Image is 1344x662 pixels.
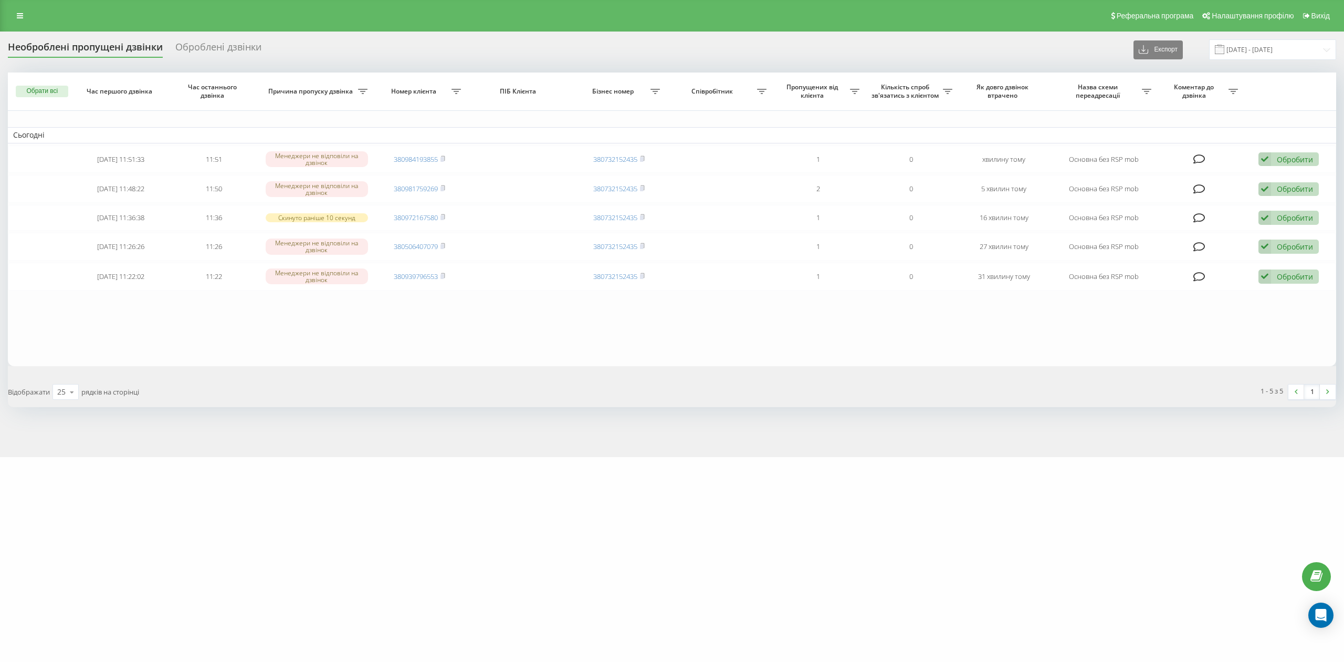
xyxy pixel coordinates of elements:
[1277,242,1313,252] div: Обробити
[176,83,250,99] span: Час останнього дзвінка
[958,175,1051,203] td: 5 хвилин тому
[1304,385,1320,399] a: 1
[167,146,260,173] td: 11:51
[75,205,167,231] td: [DATE] 11:36:38
[75,146,167,173] td: [DATE] 11:51:33
[57,387,66,397] div: 25
[865,263,958,291] td: 0
[167,205,260,231] td: 11:36
[1162,83,1228,99] span: Коментар до дзвінка
[772,233,865,261] td: 1
[958,263,1051,291] td: 31 хвилину тому
[593,242,637,251] a: 380732152435
[379,87,451,96] span: Номер клієнта
[1117,12,1194,20] span: Реферальна програма
[865,233,958,261] td: 0
[75,233,167,261] td: [DATE] 11:26:26
[1261,386,1283,396] div: 1 - 5 з 5
[1277,154,1313,164] div: Обробити
[670,87,757,96] span: Співробітник
[75,263,167,291] td: [DATE] 11:22:02
[870,83,943,99] span: Кількість спроб зв'язатись з клієнтом
[1133,40,1183,59] button: Експорт
[593,213,637,222] a: 380732152435
[772,146,865,173] td: 1
[266,213,368,222] div: Скинуто раніше 10 секунд
[1051,146,1157,173] td: Основна без RSP mob
[1056,83,1142,99] span: Назва схеми переадресації
[16,86,68,97] button: Обрати всі
[167,233,260,261] td: 11:26
[394,272,438,281] a: 380939796553
[1311,12,1330,20] span: Вихід
[865,175,958,203] td: 0
[167,263,260,291] td: 11:22
[266,151,368,167] div: Менеджери не відповіли на дзвінок
[1051,175,1157,203] td: Основна без RSP mob
[865,146,958,173] td: 0
[266,181,368,197] div: Менеджери не відповіли на дзвінок
[865,205,958,231] td: 0
[777,83,850,99] span: Пропущених від клієнта
[8,387,50,397] span: Відображати
[577,87,650,96] span: Бізнес номер
[175,42,261,58] div: Оброблені дзвінки
[8,42,163,58] div: Необроблені пропущені дзвінки
[593,184,637,193] a: 380732152435
[394,213,438,222] a: 380972167580
[83,87,157,96] span: Час першого дзвінка
[1212,12,1294,20] span: Налаштування профілю
[1277,213,1313,223] div: Обробити
[266,268,368,284] div: Менеджери не відповіли на дзвінок
[266,87,358,96] span: Причина пропуску дзвінка
[772,263,865,291] td: 1
[394,184,438,193] a: 380981759269
[967,83,1041,99] span: Як довго дзвінок втрачено
[958,233,1051,261] td: 27 хвилин тому
[1051,205,1157,231] td: Основна без RSP mob
[476,87,562,96] span: ПІБ Клієнта
[266,239,368,254] div: Менеджери не відповіли на дзвінок
[1051,233,1157,261] td: Основна без RSP mob
[958,146,1051,173] td: хвилину тому
[1277,272,1313,282] div: Обробити
[772,205,865,231] td: 1
[394,154,438,164] a: 380984193855
[1051,263,1157,291] td: Основна без RSP mob
[1308,603,1333,628] div: Open Intercom Messenger
[8,127,1336,143] td: Сьогодні
[1277,184,1313,194] div: Обробити
[958,205,1051,231] td: 16 хвилин тому
[772,175,865,203] td: 2
[75,175,167,203] td: [DATE] 11:48:22
[167,175,260,203] td: 11:50
[394,242,438,251] a: 380506407079
[593,272,637,281] a: 380732152435
[81,387,139,397] span: рядків на сторінці
[593,154,637,164] a: 380732152435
